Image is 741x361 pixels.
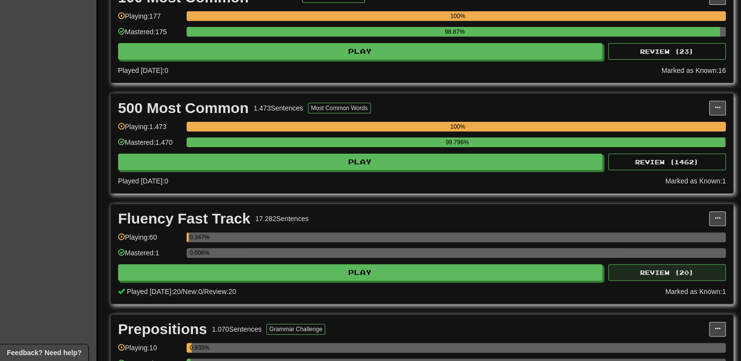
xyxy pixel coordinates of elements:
span: Played [DATE]: 20 [127,288,181,295]
button: Grammar Challenge [266,324,325,335]
span: / [202,288,204,295]
span: Played [DATE]: 0 [118,177,168,185]
button: Review (20) [608,264,726,281]
span: New: 0 [183,288,202,295]
div: 100% [190,11,726,21]
div: 1.473 Sentences [254,103,303,113]
div: Playing: 10 [118,343,182,359]
div: Mastered: 175 [118,27,182,43]
button: Most Common Words [308,103,371,113]
div: Mastered: 1.470 [118,137,182,154]
div: Marked as Known: 16 [661,66,726,75]
div: Playing: 1.473 [118,122,182,138]
div: Marked as Known: 1 [665,176,726,186]
div: 1.070 Sentences [212,324,262,334]
button: Play [118,43,602,60]
div: Mastered: 1 [118,248,182,264]
div: 500 Most Common [118,101,249,115]
div: 100% [190,122,726,132]
span: Played [DATE]: 0 [118,67,168,74]
button: Review (1462) [608,154,726,170]
span: Review: 20 [204,288,236,295]
div: Prepositions [118,322,207,337]
div: 17.282 Sentences [255,214,309,224]
span: Open feedback widget [7,348,81,358]
button: Play [118,154,602,170]
div: 98.87% [190,27,719,37]
span: / [181,288,183,295]
button: Play [118,264,602,281]
div: Playing: 60 [118,232,182,248]
div: Playing: 177 [118,11,182,27]
button: Review (23) [608,43,726,60]
div: Fluency Fast Track [118,211,250,226]
div: Marked as Known: 1 [665,287,726,296]
div: 99.796% [190,137,725,147]
div: 0.935% [190,343,191,353]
